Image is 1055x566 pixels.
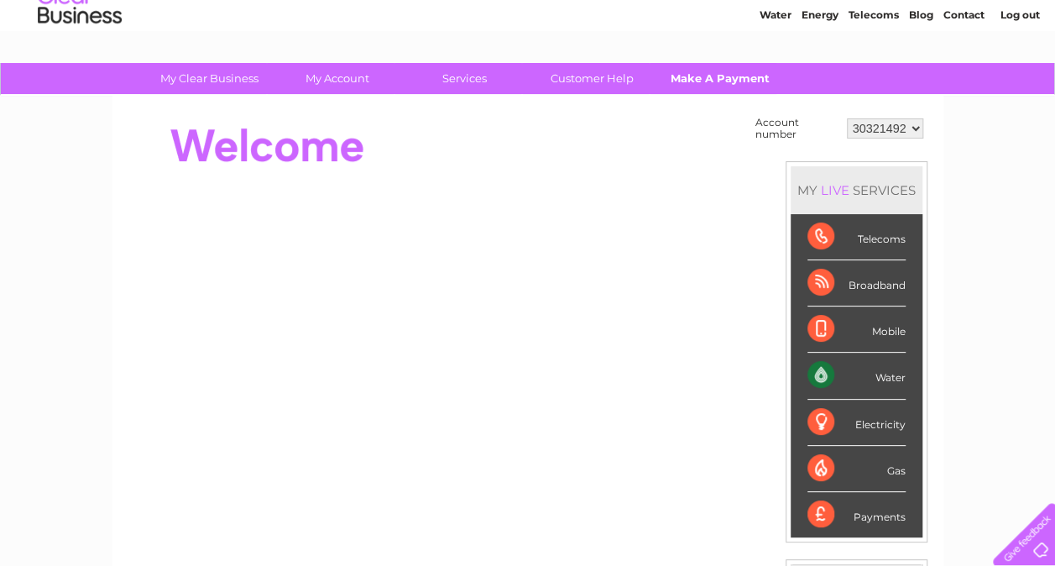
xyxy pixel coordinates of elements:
div: Clear Business is a trading name of Verastar Limited (registered in [GEOGRAPHIC_DATA] No. 3667643... [132,9,925,81]
a: Customer Help [523,63,661,94]
a: My Account [268,63,406,94]
div: Payments [807,492,906,537]
a: Make A Payment [650,63,789,94]
td: Account number [751,113,843,144]
img: logo.png [37,44,123,95]
a: Services [395,63,534,94]
a: Contact [943,71,984,84]
a: Log out [1000,71,1039,84]
a: Water [760,71,791,84]
div: Broadband [807,260,906,307]
a: Telecoms [849,71,899,84]
div: Mobile [807,307,906,353]
a: 0333 014 3131 [739,8,854,29]
div: Water [807,353,906,399]
div: Telecoms [807,214,906,260]
div: Electricity [807,400,906,446]
div: Gas [807,446,906,492]
a: Blog [909,71,933,84]
div: MY SERVICES [791,166,922,214]
a: Energy [802,71,838,84]
div: LIVE [817,182,853,198]
a: My Clear Business [140,63,279,94]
